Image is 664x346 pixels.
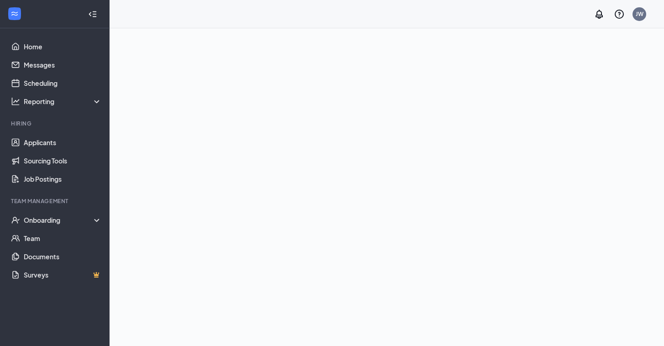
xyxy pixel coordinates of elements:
div: Reporting [24,97,102,106]
a: Team [24,229,102,247]
svg: Collapse [88,10,97,19]
svg: UserCheck [11,215,20,225]
div: Team Management [11,197,100,205]
a: Messages [24,56,102,74]
div: Onboarding [24,215,102,225]
a: Home [24,37,102,56]
div: JW [636,10,643,18]
a: Documents [24,247,102,266]
a: SurveysCrown [24,266,102,284]
a: Applicants [24,133,102,152]
a: Scheduling [24,74,102,92]
svg: QuestionInfo [614,9,625,20]
a: Sourcing Tools [24,152,102,170]
svg: Analysis [11,97,20,106]
a: Job Postings [24,170,102,188]
div: Hiring [11,120,100,127]
svg: Notifications [594,9,605,20]
svg: WorkstreamLogo [10,9,19,18]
